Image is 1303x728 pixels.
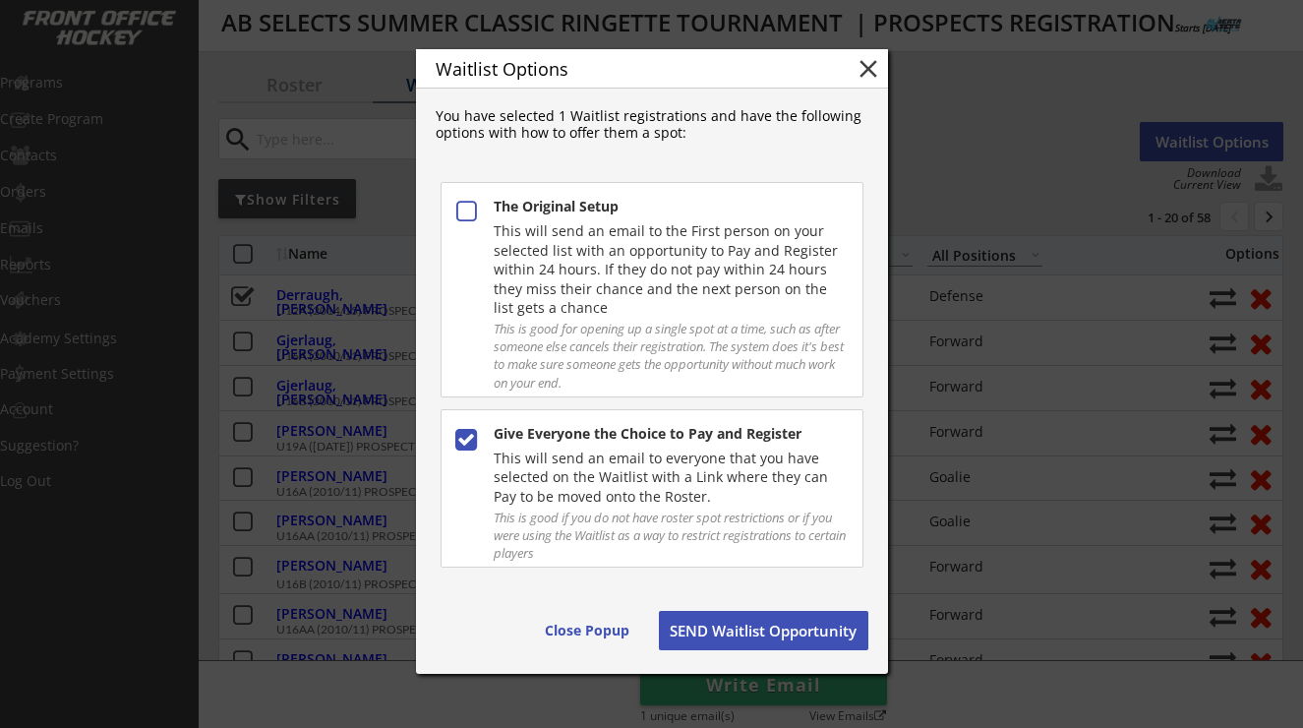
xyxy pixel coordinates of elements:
button: SEND Waitlist Opportunity [659,611,868,650]
div: You have selected 1 Waitlist registrations and have the following options with how to offer them ... [436,108,868,142]
div: This is good for opening up a single spot at a time, such as after someone else cancels their reg... [494,320,846,392]
div: The Original Setup [494,197,846,216]
button: close [854,54,883,84]
div: This is good if you do not have roster spot restrictions or if you were using the Waitlist as a w... [494,509,846,563]
div: Waitlist Options [436,60,823,78]
button: Close Popup [533,611,641,650]
div: This will send an email to the First person on your selected list with an opportunity to Pay and ... [494,221,846,318]
div: This will send an email to everyone that you have selected on the Waitlist with a Link where they... [494,449,846,507]
div: Give Everyone the Choice to Pay and Register [494,424,846,444]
